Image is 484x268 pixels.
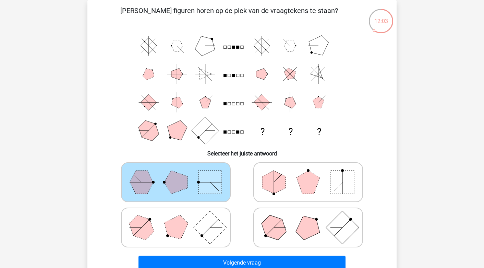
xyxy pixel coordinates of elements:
div: 12:03 [368,8,394,25]
text: ? [317,127,321,137]
text: ? [261,127,265,137]
h6: Selecteer het juiste antwoord [98,145,386,157]
p: [PERSON_NAME] figuren horen op de plek van de vraagtekens te staan? [98,5,360,26]
text: ? [289,127,293,137]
